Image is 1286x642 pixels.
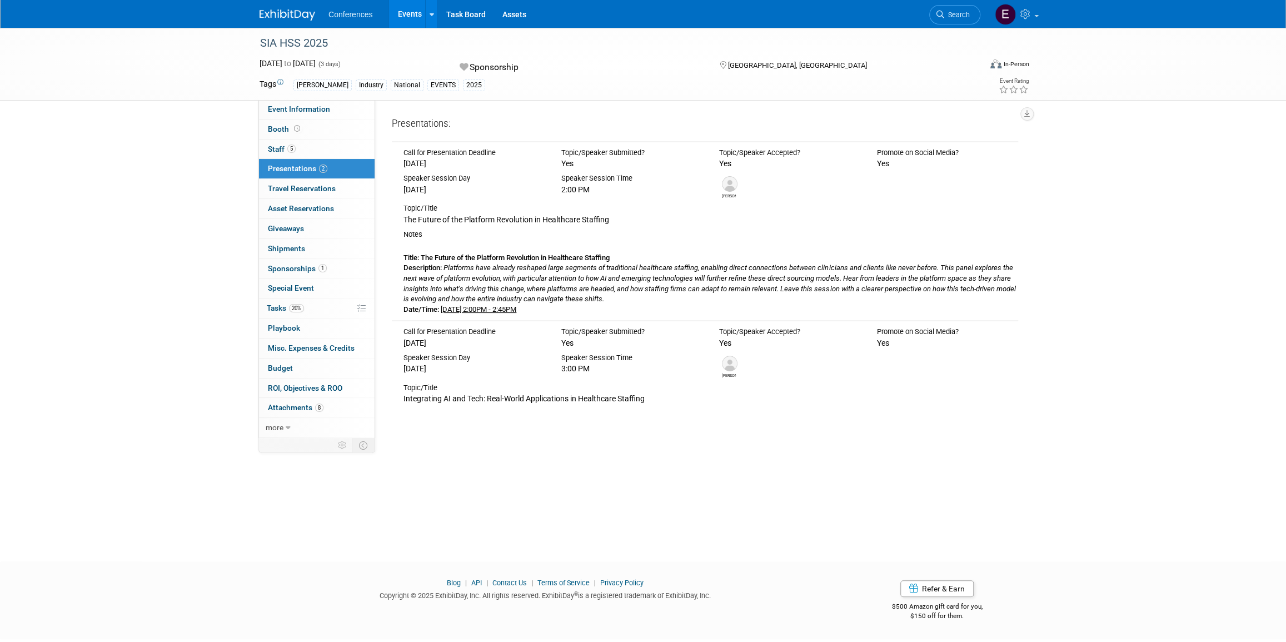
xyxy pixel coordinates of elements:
[268,364,293,372] span: Budget
[463,79,485,91] div: 2025
[456,58,702,77] div: Sponsorship
[268,164,327,173] span: Presentations
[427,79,459,91] div: EVENTS
[441,305,516,313] u: [DATE] 2:00PM - 2:45PM
[356,79,387,91] div: Industry
[719,148,860,158] div: Topic/Speaker Accepted?
[574,591,578,597] sup: ®
[403,230,1018,240] div: Notes
[591,579,599,587] span: |
[877,337,1018,349] div: Yes
[259,239,375,258] a: Shipments
[315,404,323,412] span: 8
[391,79,423,91] div: National
[259,199,375,218] a: Asset Reservations
[403,185,426,194] span: [DATE]
[259,278,375,298] a: Special Event
[259,99,375,119] a: Event Information
[722,356,737,371] img: Jason Lander
[561,158,702,169] div: Yes
[266,423,283,432] span: more
[260,59,316,68] span: [DATE] [DATE]
[259,219,375,238] a: Giveaways
[900,580,974,597] a: Refer & Earn
[259,418,375,437] a: more
[256,33,964,53] div: SIA HSS 2025
[561,327,702,337] div: Topic/Speaker Submitted?
[259,159,375,178] a: Presentations2
[877,327,1018,337] div: Promote on Social Media?
[260,9,315,21] img: ExhibitDay
[848,611,1027,621] div: $150 off for them.
[403,173,545,183] div: Speaker Session Day
[999,78,1029,84] div: Event Rating
[719,176,739,199] div: Anthony Catanese
[292,125,302,133] span: Booth not reserved yet
[722,176,737,192] img: Anthony Catanese
[561,353,702,363] div: Speaker Session Time
[268,204,334,213] span: Asset Reservations
[259,398,375,417] a: Attachments8
[719,356,739,379] div: Jason Lander
[268,125,302,133] span: Booth
[268,244,305,253] span: Shipments
[529,579,536,587] span: |
[492,579,527,587] a: Contact Us
[403,353,545,363] div: Speaker Session Day
[392,117,1018,135] div: Presentations:
[944,11,970,19] span: Search
[848,595,1027,620] div: $500 Amazon gift card for you,
[561,364,590,373] span: 3:00 PM
[719,158,860,169] div: Yes
[268,104,330,113] span: Event Information
[319,165,327,173] span: 2
[403,253,610,262] b: Title: The Future of the Platform Revolution in Healthcare Staffing
[268,384,342,392] span: ROI, Objectives & ROO
[318,264,327,272] span: 1
[259,298,375,318] a: Tasks20%
[722,192,736,199] div: Anthony Catanese
[471,579,482,587] a: API
[317,61,341,68] span: (3 days)
[484,579,491,587] span: |
[915,58,1029,74] div: Event Format
[259,318,375,338] a: Playbook
[403,263,1015,303] i: Platforms have already reshaped large segments of traditional healthcare staffing, enabling direc...
[561,173,702,183] div: Speaker Session Time
[259,379,375,398] a: ROI, Objectives & ROO
[259,179,375,198] a: Travel Reservations
[287,145,296,153] span: 5
[462,579,470,587] span: |
[268,344,355,352] span: Misc. Expenses & Credits
[403,339,426,347] span: [DATE]
[727,61,866,69] span: [GEOGRAPHIC_DATA], [GEOGRAPHIC_DATA]
[268,283,314,292] span: Special Event
[600,579,644,587] a: Privacy Policy
[289,304,304,312] span: 20%
[268,224,304,233] span: Giveaways
[259,339,375,358] a: Misc. Expenses & Credits
[268,264,327,273] span: Sponsorships
[333,438,352,452] td: Personalize Event Tab Strip
[403,203,1018,213] div: Topic/Title
[259,140,375,159] a: Staff5
[995,4,1016,25] img: Erika LeFiell
[447,579,461,587] a: Blog
[877,158,1018,169] div: Yes
[268,145,296,153] span: Staff
[282,59,293,68] span: to
[259,359,375,378] a: Budget
[268,184,336,193] span: Travel Reservations
[259,120,375,139] a: Booth
[352,438,375,452] td: Toggle Event Tabs
[403,159,426,168] span: [DATE]
[328,10,372,19] span: Conferences
[561,148,702,158] div: Topic/Speaker Submitted?
[403,305,439,313] b: Date/Time:
[403,263,442,272] b: Description:
[259,259,375,278] a: Sponsorships1
[403,148,545,158] div: Call for Presentation Deadline
[1003,60,1029,68] div: In-Person
[293,79,352,91] div: [PERSON_NAME]
[561,337,702,349] div: Yes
